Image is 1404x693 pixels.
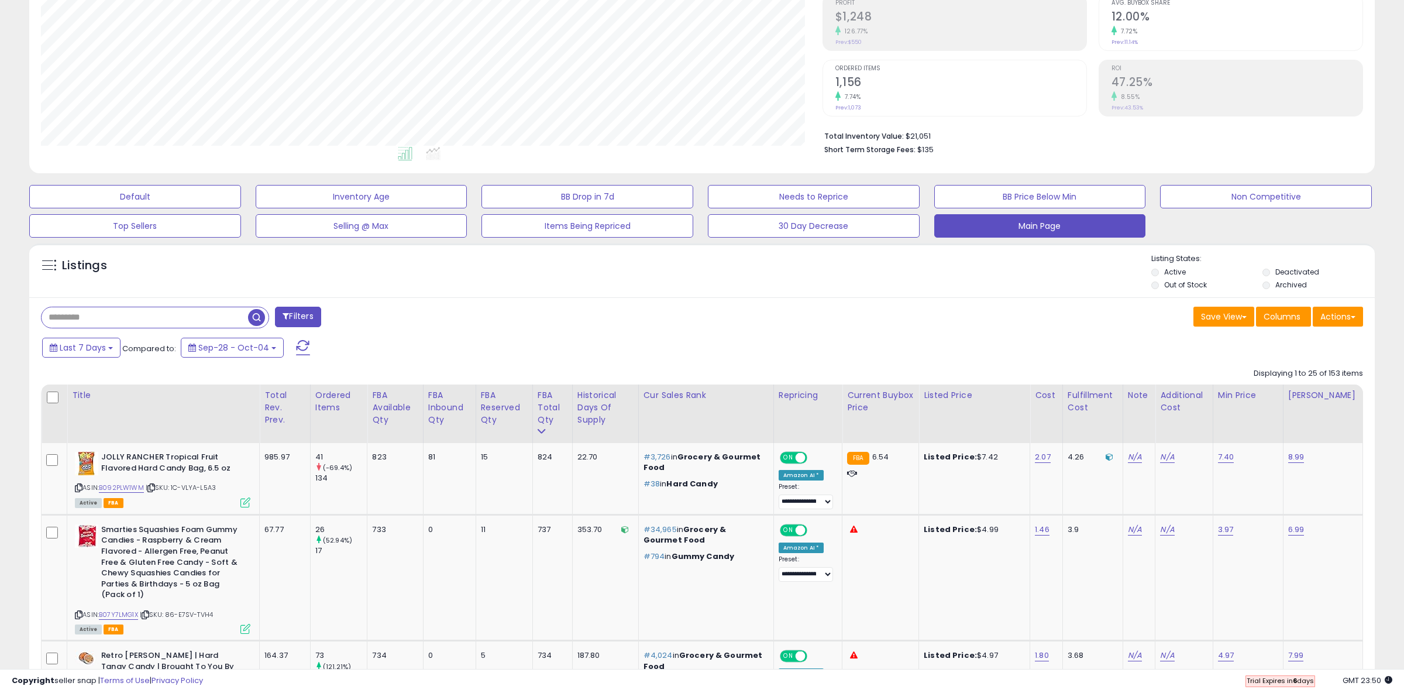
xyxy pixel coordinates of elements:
[481,214,693,238] button: Items Being Repriced
[104,498,123,508] span: FBA
[75,498,102,508] span: All listings currently available for purchase on Amazon
[781,453,796,463] span: ON
[122,343,176,354] span: Compared to:
[29,214,241,238] button: Top Sellers
[12,675,203,687] div: seller snap | |
[315,389,363,414] div: Ordered Items
[1160,650,1174,661] a: N/A
[152,675,203,686] a: Privacy Policy
[1128,524,1142,536] a: N/A
[481,524,524,535] div: 11
[42,338,121,358] button: Last 7 Days
[708,185,920,208] button: Needs to Reprice
[643,551,765,562] p: in
[62,258,107,274] h5: Listings
[577,524,629,535] div: 353.70
[1275,267,1319,277] label: Deactivated
[481,452,524,462] div: 15
[779,543,824,553] div: Amazon AI *
[372,650,414,661] div: 734
[1288,451,1305,463] a: 8.99
[708,214,920,238] button: 30 Day Decrease
[315,546,367,556] div: 17
[1218,389,1278,402] div: Min Price
[481,650,524,661] div: 5
[428,650,467,661] div: 0
[140,610,213,619] span: | SKU: 86-E7SV-TVH4
[1035,451,1051,463] a: 2.07
[779,483,833,509] div: Preset:
[1111,76,1362,91] h2: 47.25%
[1160,389,1207,414] div: Additional Cost
[323,536,352,545] small: (52.94%)
[99,483,144,493] a: B092PLW1WM
[1035,524,1049,536] a: 1.46
[181,338,284,358] button: Sep-28 - Oct-04
[101,452,243,476] b: JOLLY RANCHER Tropical Fruit Flavored Hard Candy Bag, 6.5 oz
[75,524,98,548] img: 41vHXfRXIgL._SL40_.jpg
[1111,66,1362,72] span: ROI
[75,452,250,506] div: ASIN:
[835,104,861,111] small: Prev: 1,073
[924,650,977,661] b: Listed Price:
[100,675,150,686] a: Terms of Use
[672,551,735,562] span: Gummy Candy
[538,524,563,535] div: 737
[538,650,563,661] div: 734
[1313,307,1363,327] button: Actions
[1218,650,1234,661] a: 4.97
[1068,524,1114,535] div: 3.9
[1068,389,1118,414] div: Fulfillment Cost
[781,651,796,661] span: ON
[75,625,102,634] span: All listings currently available for purchase on Amazon
[428,452,467,462] div: 81
[1128,389,1151,402] div: Note
[75,650,98,666] img: 41PP0T4cqjL._SL40_.jpg
[841,27,868,36] small: 126.77%
[256,185,467,208] button: Inventory Age
[315,452,367,462] div: 41
[835,10,1086,26] h2: $1,248
[1247,676,1314,685] span: Trial Expires in days
[805,453,824,463] span: OFF
[264,524,301,535] div: 67.77
[1111,10,1362,26] h2: 12.00%
[481,185,693,208] button: BB Drop in 7d
[643,650,673,661] span: #4,024
[1068,650,1114,661] div: 3.68
[72,389,254,402] div: Title
[315,473,367,483] div: 134
[428,389,471,426] div: FBA inbound Qty
[315,650,367,661] div: 73
[666,478,718,489] span: Hard Candy
[323,463,352,472] small: (-69.4%)
[577,650,629,661] div: 187.80
[1293,676,1297,685] b: 6
[538,389,567,426] div: FBA Total Qty
[779,389,837,402] div: Repricing
[1160,185,1372,208] button: Non Competitive
[643,524,727,546] span: Grocery & Gourmet Food
[1275,280,1307,290] label: Archived
[824,145,916,155] b: Short Term Storage Fees:
[60,342,106,354] span: Last 7 Days
[924,524,1021,535] div: $4.99
[924,650,1021,661] div: $4.97
[1111,104,1143,111] small: Prev: 43.53%
[805,651,824,661] span: OFF
[643,650,763,671] span: Grocery & Gourmet Food
[643,452,765,473] p: in
[643,479,765,489] p: in
[538,452,563,462] div: 824
[781,525,796,535] span: ON
[101,650,243,686] b: Retro [PERSON_NAME] | Hard Tangy Candy | Brought To You By Iconic Candy (1, Tangerine)
[1343,675,1392,686] span: 2025-10-13 23:50 GMT
[428,524,467,535] div: 0
[841,92,861,101] small: 7.74%
[917,144,934,155] span: $135
[643,451,761,473] span: Grocery & Gourmet Food
[577,452,629,462] div: 22.70
[1256,307,1311,327] button: Columns
[643,451,671,462] span: #3,726
[847,389,914,414] div: Current Buybox Price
